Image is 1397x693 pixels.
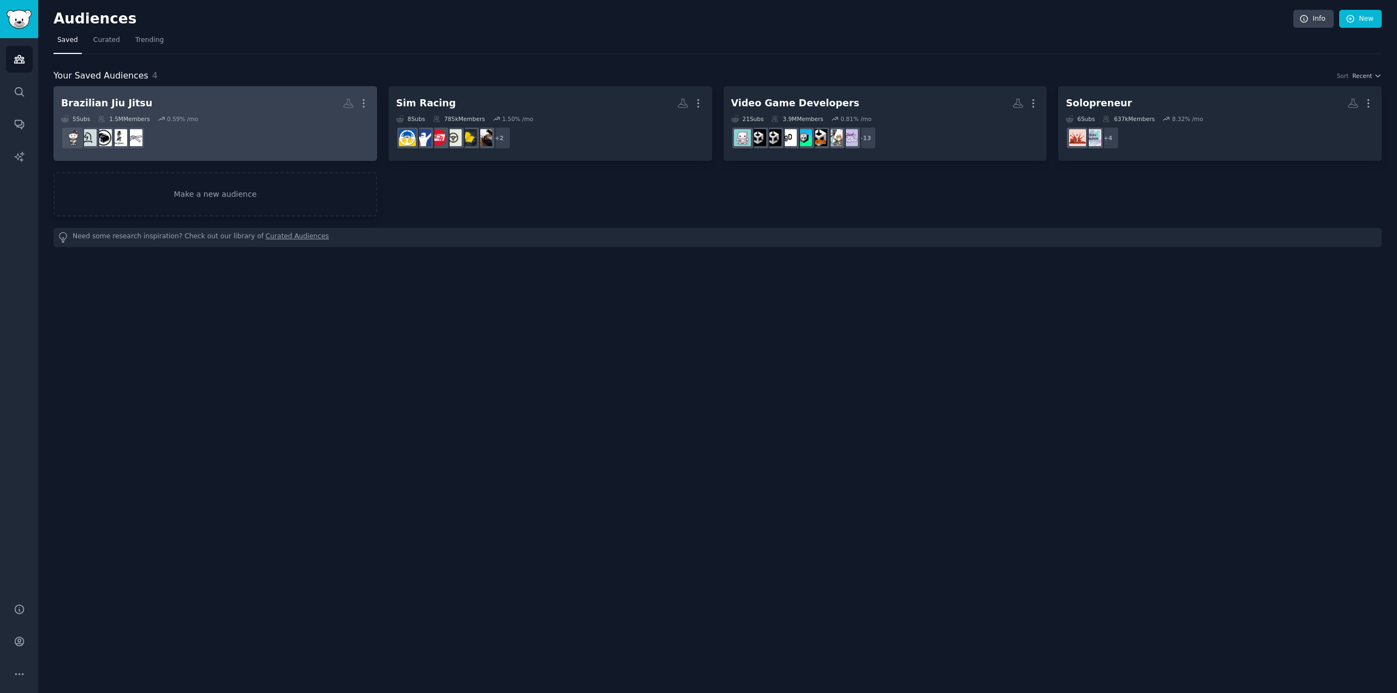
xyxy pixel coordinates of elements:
[53,69,148,83] span: Your Saved Audiences
[433,115,485,123] div: 785k Members
[110,129,127,146] img: jiujitsu
[841,129,858,146] img: EasyGameMaker
[445,129,462,146] img: SimRacingAdvice
[93,35,120,45] span: Curated
[765,129,781,146] img: Unity2D
[95,129,112,146] img: martialarts
[810,129,827,146] img: unity_tutorials
[853,126,876,149] div: + 13
[840,115,871,123] div: 0.81 % /mo
[266,232,329,243] a: Curated Audiences
[1084,129,1101,146] img: indiehackers
[734,129,751,146] img: GameDevelopment
[57,35,78,45] span: Saved
[1352,72,1382,80] button: Recent
[1337,72,1349,80] div: Sort
[396,97,456,110] div: Sim Racing
[1069,129,1086,146] img: solopreneursunite
[396,115,425,123] div: 8 Sub s
[152,70,158,81] span: 4
[389,86,712,161] a: Sim Racing8Subs785kMembers1.50% /mo+2SimRacingAddictsSimracingstewardsSimRacingAdviceSimRacingSet...
[429,129,446,146] img: SimRacingSetups
[7,10,32,29] img: GummySearch logo
[1066,97,1132,110] div: Solopreneur
[89,32,124,54] a: Curated
[1339,10,1382,28] a: New
[1066,115,1095,123] div: 6 Sub s
[1102,115,1155,123] div: 637k Members
[731,115,764,123] div: 21 Sub s
[80,129,97,146] img: brazilianjiujitsu
[771,115,823,123] div: 3.9M Members
[53,228,1382,247] div: Need some research inspiration? Check out our library of
[488,126,511,149] div: + 2
[135,35,164,45] span: Trending
[724,86,1047,161] a: Video Game Developers21Subs3.9MMembers0.81% /mo+13EasyGameMakerPixelGameMakerunity_tutorialsUnity...
[731,97,859,110] div: Video Game Developers
[132,32,168,54] a: Trending
[167,115,198,123] div: 0.59 % /mo
[53,32,82,54] a: Saved
[53,10,1293,28] h2: Audiences
[98,115,150,123] div: 1.5M Members
[460,129,477,146] img: Simracingstewards
[1352,72,1372,80] span: Recent
[780,129,797,146] img: gamedev
[1293,10,1334,28] a: Info
[475,129,492,146] img: SimRacingAddicts
[61,115,90,123] div: 5 Sub s
[64,129,81,146] img: bjj
[1096,126,1119,149] div: + 4
[1172,115,1203,123] div: 8.32 % /mo
[502,115,533,123] div: 1.50 % /mo
[126,129,142,146] img: graciejiujitsu
[1058,86,1382,161] a: Solopreneur6Subs637kMembers8.32% /mo+4indiehackerssolopreneursunite
[414,129,431,146] img: iRacing
[399,129,416,146] img: simracing
[826,129,843,146] img: PixelGameMaker
[795,129,812,146] img: UnityHelp
[53,172,377,216] a: Make a new audience
[61,97,152,110] div: Brazilian Jiu Jitsu
[53,86,377,161] a: Brazilian Jiu Jitsu5Subs1.5MMembers0.59% /mograciejiujitsujiujitsumartialartsbrazilianjiujitsubjj
[749,129,766,146] img: unity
